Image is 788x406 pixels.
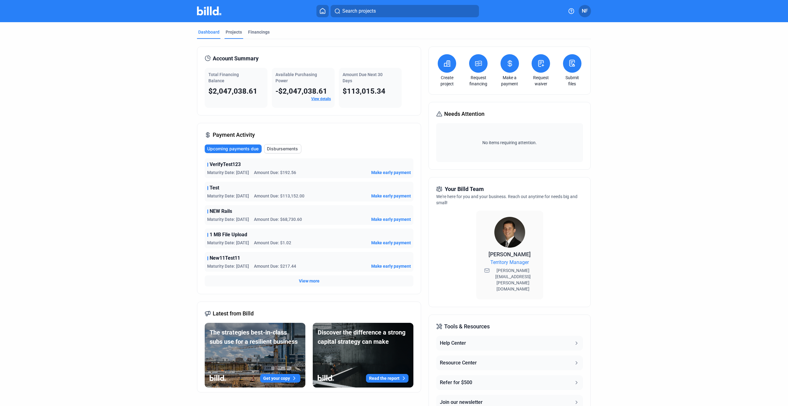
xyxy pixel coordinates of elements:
button: Refer for $500 [436,375,583,390]
button: Help Center [436,336,583,351]
span: NEW Rails [210,208,232,215]
div: Resource Center [440,359,477,367]
span: [PERSON_NAME] [488,251,531,258]
span: Total Financing Balance [208,72,239,83]
div: Financings [248,29,270,35]
span: Amount Due: $217.44 [254,263,296,269]
button: NF [579,5,591,17]
span: Your Billd Team [445,185,484,193]
span: Maturity Date: [DATE] [207,193,249,199]
span: Maturity Date: [DATE] [207,216,249,222]
span: $2,047,038.61 [208,87,257,95]
button: Make early payment [371,193,411,199]
span: Tools & Resources [444,322,490,331]
span: Maturity Date: [DATE] [207,263,249,269]
span: Payment Activity [213,131,255,139]
button: Resource Center [436,355,583,370]
span: Amount Due: $1.02 [254,240,291,246]
button: Disbursements [264,144,301,153]
span: Disbursements [267,146,298,152]
span: -$2,047,038.61 [275,87,327,95]
span: New11Test11 [210,254,240,262]
span: Amount Due Next 30 Days [343,72,383,83]
span: Available Purchasing Power [275,72,317,83]
span: We're here for you and your business. Reach out anytime for needs big and small! [436,194,577,205]
span: Search projects [342,7,376,15]
a: Request financing [468,75,489,87]
span: VerifyTest123 [210,161,241,168]
button: Make early payment [371,240,411,246]
span: Amount Due: $113,152.00 [254,193,304,199]
span: Latest from Billd [213,309,254,318]
span: Account Summary [213,54,259,63]
button: Get your copy [260,374,300,383]
span: Upcoming payments due [207,146,259,152]
img: Billd Company Logo [197,6,221,15]
a: Create project [436,75,458,87]
a: Make a payment [499,75,521,87]
div: Discover the difference a strong capital strategy can make [318,328,408,346]
span: Test [210,184,219,192]
button: Read the report [366,374,408,383]
a: Submit files [561,75,583,87]
button: Upcoming payments due [205,144,262,153]
button: Make early payment [371,169,411,176]
button: Make early payment [371,263,411,269]
div: Join our newsletter [440,399,483,406]
div: Refer for $500 [440,379,472,386]
button: Make early payment [371,216,411,222]
button: View more [299,278,320,284]
button: Search projects [331,5,479,17]
div: Help Center [440,339,466,347]
span: Amount Due: $192.56 [254,169,296,176]
a: Request waiver [530,75,552,87]
span: 1 MB File Upload [210,231,247,238]
span: [PERSON_NAME][EMAIL_ADDRESS][PERSON_NAME][DOMAIN_NAME] [491,267,535,292]
span: Amount Due: $68,730.60 [254,216,302,222]
span: No items requiring attention. [439,140,580,146]
span: Needs Attention [444,110,484,118]
span: NF [582,7,588,15]
span: Maturity Date: [DATE] [207,169,249,176]
span: Territory Manager [490,259,529,266]
img: Territory Manager [494,217,525,248]
div: Dashboard [198,29,219,35]
div: The strategies best-in-class subs use for a resilient business [210,328,300,346]
a: View details [311,97,331,101]
span: $113,015.34 [343,87,385,95]
span: Maturity Date: [DATE] [207,240,249,246]
div: Projects [226,29,242,35]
